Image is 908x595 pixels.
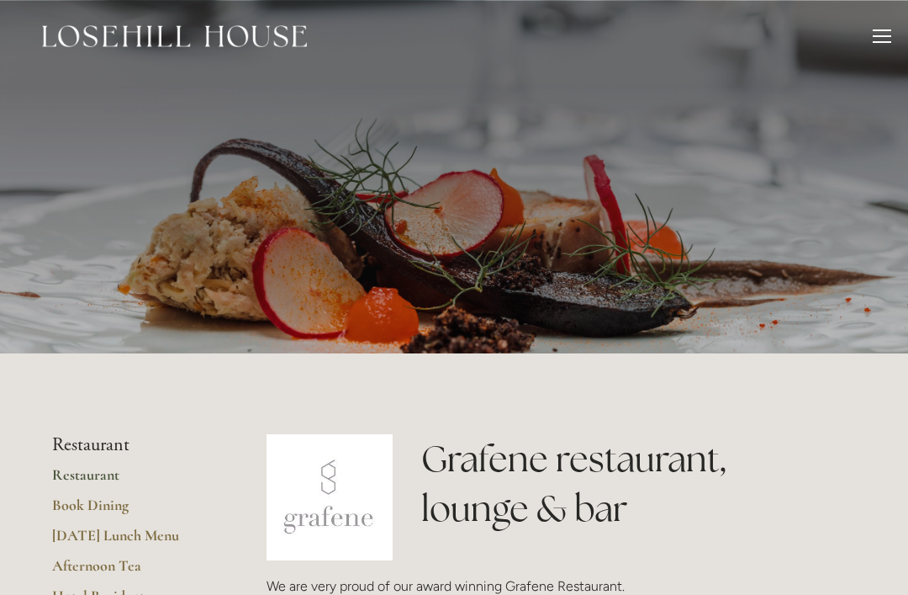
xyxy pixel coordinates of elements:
[52,526,213,556] a: [DATE] Lunch Menu
[42,25,307,47] img: Losehill House
[52,434,213,456] li: Restaurant
[52,465,213,496] a: Restaurant
[421,434,856,534] h1: Grafene restaurant, lounge & bar
[52,496,213,526] a: Book Dining
[267,434,393,560] img: grafene.jpg
[52,556,213,587] a: Afternoon Tea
